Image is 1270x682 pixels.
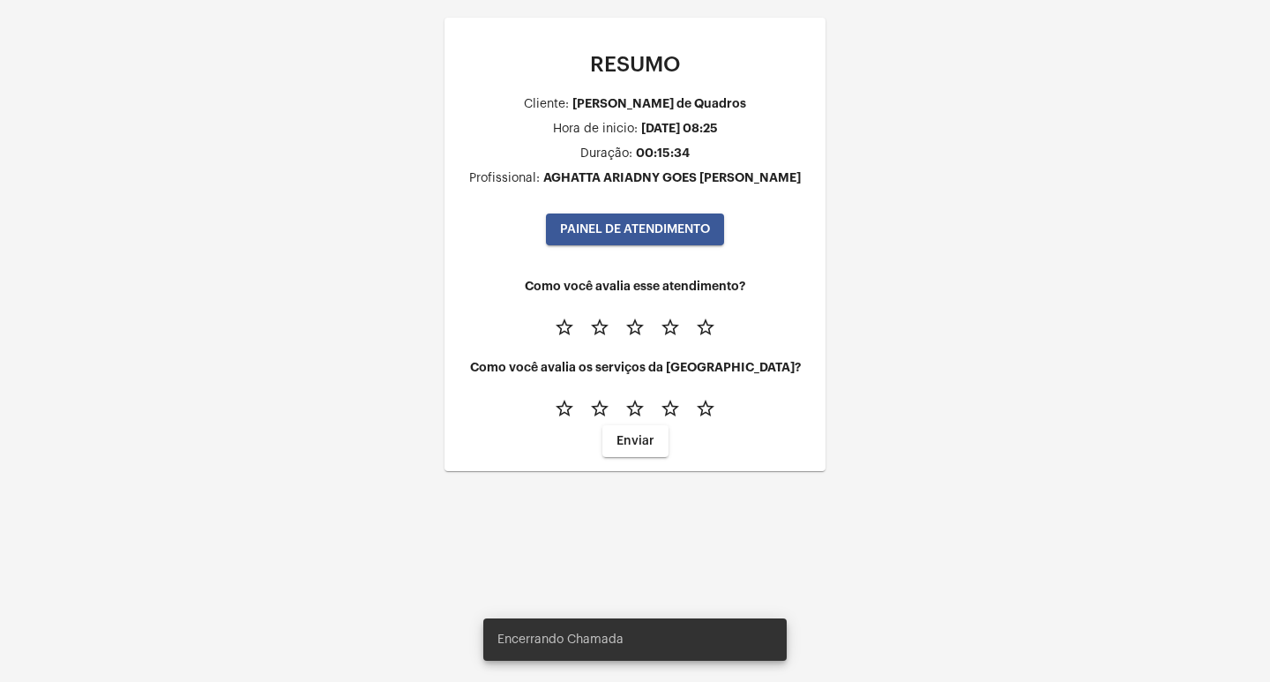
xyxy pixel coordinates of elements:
h4: Como você avalia esse atendimento? [459,280,811,293]
mat-icon: star_border [660,398,681,419]
mat-icon: star_border [589,398,610,419]
div: 00:15:34 [636,146,690,160]
div: Cliente: [524,98,569,111]
mat-icon: star_border [554,317,575,338]
div: Hora de inicio: [553,123,638,136]
button: PAINEL DE ATENDIMENTO [546,214,724,245]
span: PAINEL DE ATENDIMENTO [560,223,710,236]
h4: Como você avalia os serviços da [GEOGRAPHIC_DATA]? [459,361,811,374]
mat-icon: star_border [554,398,575,419]
mat-icon: star_border [624,398,646,419]
span: Enviar [616,435,654,447]
mat-icon: star_border [695,398,716,419]
div: Duração: [580,147,632,161]
button: Enviar [602,425,669,457]
div: Profissional: [469,172,540,185]
mat-icon: star_border [589,317,610,338]
mat-icon: star_border [695,317,716,338]
p: RESUMO [459,53,811,76]
mat-icon: star_border [624,317,646,338]
mat-icon: star_border [660,317,681,338]
div: AGHATTA ARIADNY GOES [PERSON_NAME] [543,171,801,184]
span: Encerrando Chamada [497,631,624,648]
div: [PERSON_NAME] de Quadros [572,97,746,110]
div: [DATE] 08:25 [641,122,718,135]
